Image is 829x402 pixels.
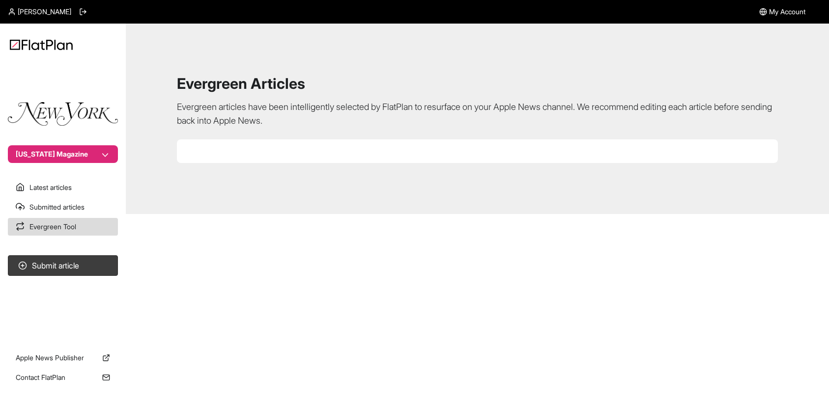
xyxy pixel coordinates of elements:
[8,145,118,163] button: [US_STATE] Magazine
[8,7,71,17] a: [PERSON_NAME]
[8,179,118,196] a: Latest articles
[8,218,118,236] a: Evergreen Tool
[8,255,118,276] button: Submit article
[18,7,71,17] span: [PERSON_NAME]
[8,349,118,367] a: Apple News Publisher
[8,102,118,126] img: Publication Logo
[8,198,118,216] a: Submitted articles
[8,369,118,386] a: Contact FlatPlan
[769,7,805,17] span: My Account
[10,39,73,50] img: Logo
[177,75,778,92] h1: Evergreen Articles
[177,100,778,128] p: Evergreen articles have been intelligently selected by FlatPlan to resurface on your Apple News c...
